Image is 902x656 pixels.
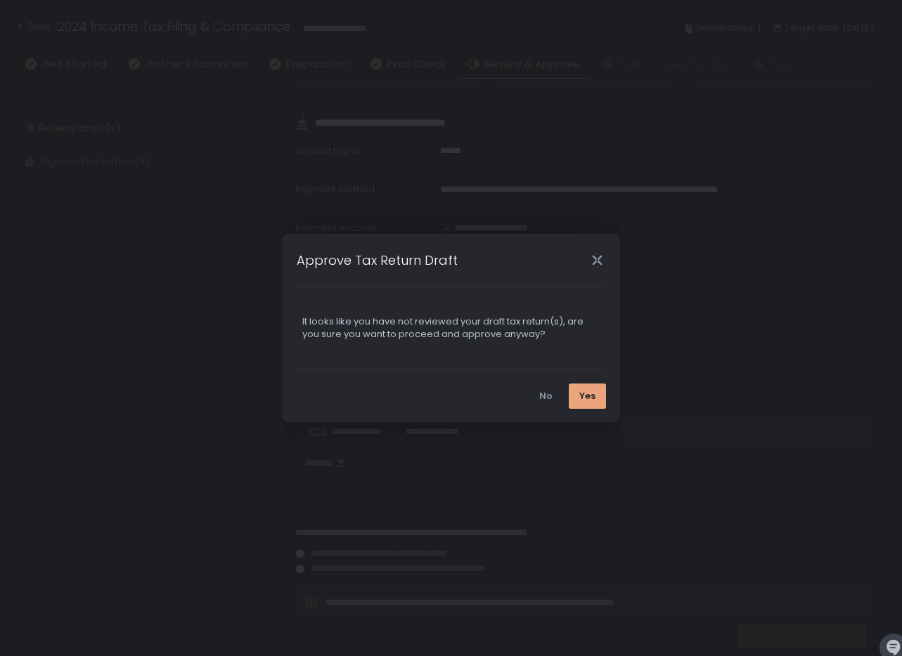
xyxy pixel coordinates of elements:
[297,251,458,270] h1: Approve Tax Return Draft
[529,383,563,409] button: No
[569,383,606,409] button: Yes
[579,390,595,402] div: Yes
[302,315,600,341] div: It looks like you have not reviewed your draft tax return(s), are you sure you want to proceed an...
[575,252,620,268] div: Close
[539,390,553,402] div: No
